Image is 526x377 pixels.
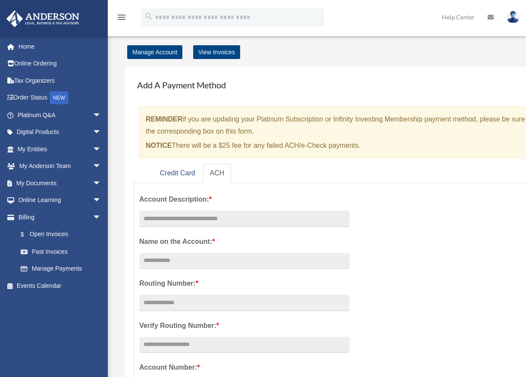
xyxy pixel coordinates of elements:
[12,260,110,277] a: Manage Payments
[12,226,114,243] a: $Open Invoices
[93,209,110,226] span: arrow_drop_down
[139,236,350,248] label: Name on the Account:
[6,55,114,72] a: Online Ordering
[12,243,114,260] a: Past Invoices
[4,10,82,27] img: Anderson Advisors Platinum Portal
[6,38,114,55] a: Home
[203,164,232,183] a: ACH
[153,164,202,183] a: Credit Card
[6,174,114,192] a: My Documentsarrow_drop_down
[146,142,172,149] strong: NOTICE
[6,158,114,175] a: My Anderson Teamarrow_drop_down
[6,192,114,209] a: Online Learningarrow_drop_down
[139,320,350,332] label: Verify Routing Number:
[116,15,127,22] a: menu
[193,45,240,59] a: View Invoices
[139,193,350,206] label: Account Description:
[93,174,110,192] span: arrow_drop_down
[144,12,153,21] i: search
[93,124,110,141] span: arrow_drop_down
[139,361,350,374] label: Account Number:
[6,140,114,158] a: My Entitiesarrow_drop_down
[93,158,110,175] span: arrow_drop_down
[6,277,114,294] a: Events Calendar
[116,12,127,22] i: menu
[25,229,30,240] span: $
[6,209,114,226] a: Billingarrow_drop_down
[93,192,110,209] span: arrow_drop_down
[6,89,114,107] a: Order StatusNEW
[139,277,350,290] label: Routing Number:
[93,140,110,158] span: arrow_drop_down
[507,11,520,23] img: User Pic
[50,91,69,104] div: NEW
[6,124,114,141] a: Digital Productsarrow_drop_down
[127,45,182,59] a: Manage Account
[93,106,110,124] span: arrow_drop_down
[6,72,114,89] a: Tax Organizers
[6,106,114,124] a: Platinum Q&Aarrow_drop_down
[146,115,182,123] strong: REMINDER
